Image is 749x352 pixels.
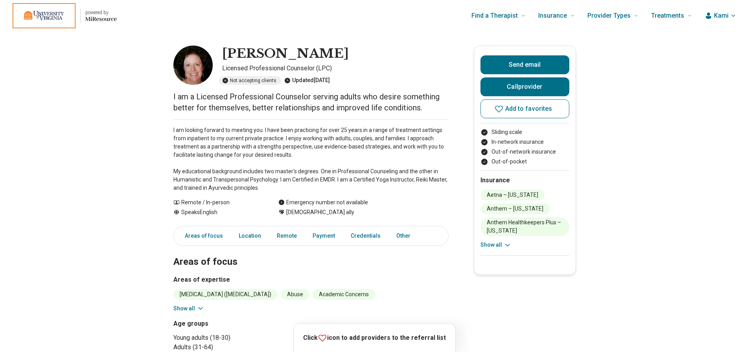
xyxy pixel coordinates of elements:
li: Academic Concerns [313,289,375,300]
span: Kami [714,11,729,20]
li: Sliding scale [480,128,569,136]
span: Find a Therapist [471,10,518,21]
a: Remote [272,228,302,244]
div: Not accepting clients [219,76,281,85]
span: Add to favorites [505,106,552,112]
span: Provider Types [587,10,631,21]
span: [DEMOGRAPHIC_DATA] ally [286,208,354,216]
li: Out-of-pocket [480,158,569,166]
button: Kami [705,11,736,20]
li: Anthem Healthkeepers Plus – [US_STATE] [480,217,569,236]
li: Anthem – [US_STATE] [480,203,550,214]
a: Areas of focus [175,228,228,244]
p: I am a Licensed Professional Counselor serving adults who desire something better for themselves,... [173,91,449,113]
div: Remote / In-person [173,198,263,207]
p: powered by [85,9,117,16]
li: Young adults (18-30) [173,333,308,343]
li: [MEDICAL_DATA] ([MEDICAL_DATA]) [173,289,278,300]
h3: Age groups [173,319,308,328]
ul: Payment options [480,128,569,166]
button: Show all [480,241,512,249]
li: Out-of-network insurance [480,148,569,156]
h2: Areas of focus [173,236,449,269]
button: Send email [480,55,569,74]
a: Payment [308,228,340,244]
p: Licensed Professional Counselor (LPC) [222,64,449,73]
button: Callprovider [480,77,569,96]
span: Treatments [651,10,684,21]
button: Show all [173,304,204,313]
p: I am looking forward to meeting you. I have been practicing for over 25 years in a range of treat... [173,126,449,192]
div: Speaks English [173,208,263,216]
button: Add to favorites [480,99,569,118]
a: Location [234,228,266,244]
a: Credentials [346,228,385,244]
h2: Insurance [480,176,569,185]
li: In-network insurance [480,138,569,146]
p: Click icon to add providers to the referral list [303,333,446,343]
h3: Areas of expertise [173,275,449,284]
li: Abuse [281,289,309,300]
span: Insurance [538,10,567,21]
a: Other [392,228,420,244]
img: Leela White, Licensed Professional Counselor (LPC) [173,46,213,85]
li: Aetna – [US_STATE] [480,190,545,200]
li: Adults (31-64) [173,343,308,352]
a: Home page [13,3,117,28]
h1: [PERSON_NAME] [222,46,349,62]
div: Emergency number not available [278,198,368,207]
div: Updated [DATE] [284,76,330,85]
